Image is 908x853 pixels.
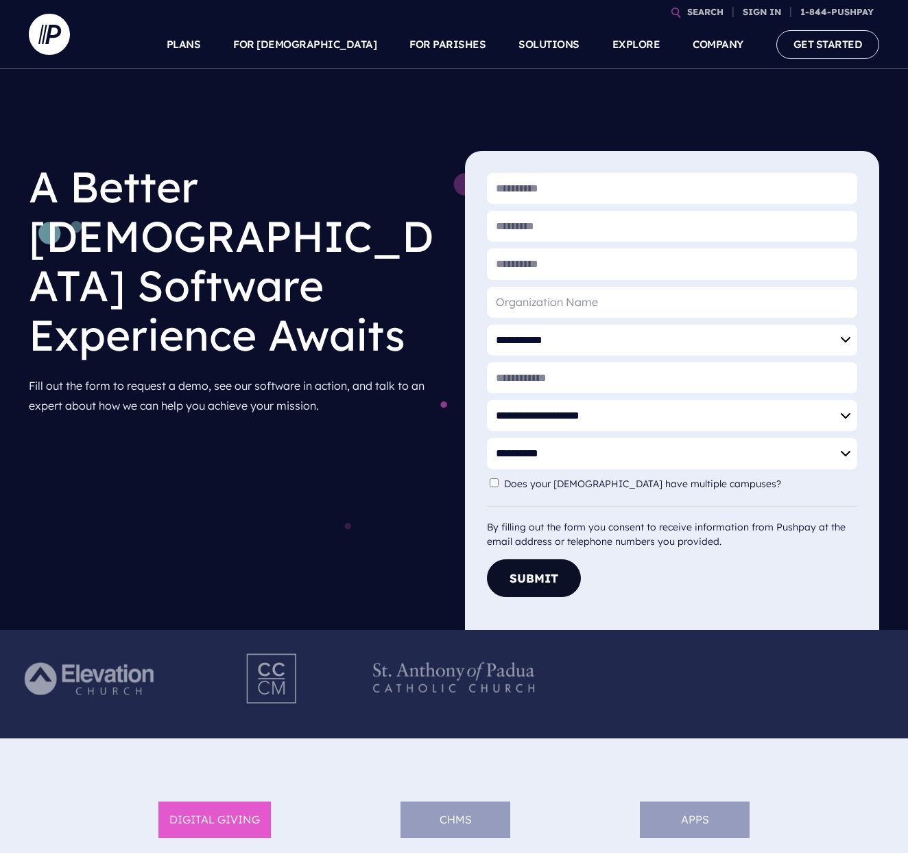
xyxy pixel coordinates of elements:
a: SOLUTIONS [518,21,580,69]
a: FOR PARISHES [409,21,486,69]
a: COMPANY [693,21,743,69]
p: Fill out the form to request a demo, see our software in action, and talk to an expert about how ... [29,371,443,421]
a: FOR [DEMOGRAPHIC_DATA] [233,21,377,69]
a: EXPLORE [612,21,660,69]
li: DIGITAL GIVING [158,802,271,838]
a: PLANS [167,21,201,69]
li: ChMS [401,802,510,838]
label: Does your [DEMOGRAPHIC_DATA] have multiple campuses? [504,478,788,490]
img: Pushpay_Logo__StAnthony [360,641,549,716]
input: Organization Name [487,287,857,318]
button: Submit [487,559,581,597]
img: Pushpay_Logo__CCM [218,641,326,716]
div: By filling out the form you consent to receive information from Pushpay at the email address or t... [487,506,857,549]
h1: A Better [DEMOGRAPHIC_DATA] Software Experience Awaits [29,151,443,371]
a: GET STARTED [776,30,880,58]
li: APPS [640,802,750,838]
